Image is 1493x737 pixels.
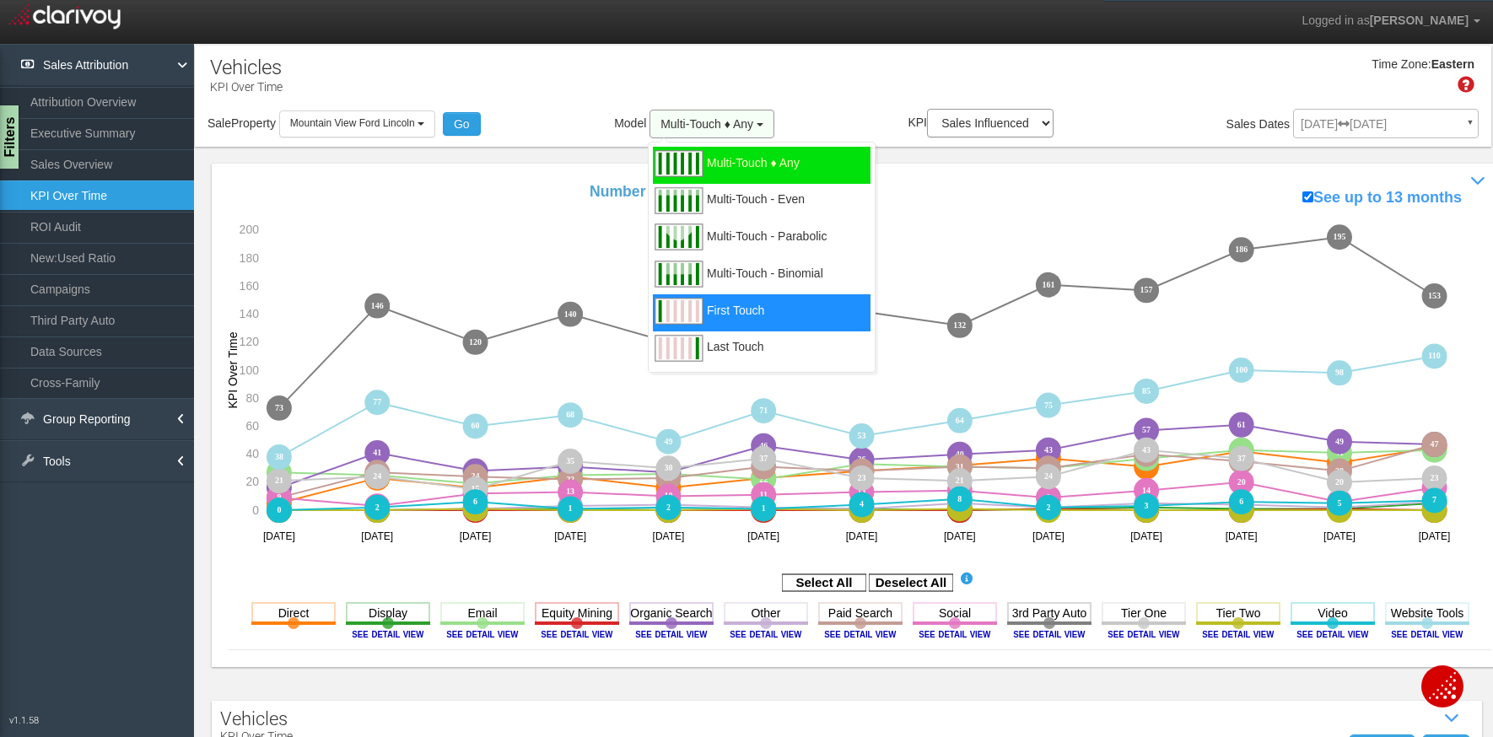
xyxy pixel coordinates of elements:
img: lasttouch.svg [653,331,703,365]
text: 28 [859,466,867,476]
text: 16 [275,483,283,492]
text: 9 [278,492,282,502]
text: [DATE] [263,530,295,542]
text: 6 [1339,497,1344,506]
i: Show / Hide Data Table [1440,706,1465,731]
text: 49 [1337,437,1345,446]
text: 14 [957,486,965,495]
text: 71 [760,406,768,415]
label: See up to 13 months [1302,187,1462,209]
text: 9 [1048,492,1052,502]
text: 5 [1145,498,1150,508]
text: 60 [472,422,480,431]
text: 140 [240,307,260,320]
text: 11 [761,490,768,499]
text: 40 [1144,449,1152,459]
text: 6 [474,497,478,506]
text: 60 [245,419,259,433]
span: Multi-Touch ♦ Any [660,117,753,131]
text: 28 [472,466,480,476]
text: [DATE] [847,530,879,542]
text: 41 [374,448,382,457]
text: 31 [1144,462,1152,471]
span: Dates [1259,117,1291,131]
text: 20 [1337,477,1345,487]
span: Logged in as [1302,13,1369,27]
text: 24 [472,471,480,481]
text: 3 [375,501,380,510]
text: 110 [1431,351,1442,360]
text: 0 [959,505,963,514]
text: 68 [567,410,575,419]
span: Multi-Touch - Even [707,199,805,220]
text: 0 [1339,505,1344,514]
span: Multi-Touch ♦ Any [707,163,800,184]
text: 31 [760,462,768,471]
text: 23 [760,473,768,482]
text: 47 [1432,439,1441,449]
text: 100 [240,363,260,377]
text: 7 [1435,496,1439,505]
text: 41 [1337,448,1345,457]
text: 28 [1337,466,1345,476]
text: 31 [957,462,965,471]
text: 73 [275,403,283,412]
text: 35 [567,456,575,465]
text: [DATE] [1420,530,1453,542]
text: 46 [760,441,768,450]
text: 38 [275,452,283,461]
i: Show / Hide Performance Chart [1466,169,1491,194]
text: 98 [1337,368,1345,377]
text: 23 [374,473,382,482]
text: 120 [240,335,260,348]
text: [DATE] [1227,530,1259,542]
text: 43 [1046,445,1054,455]
text: 153 [1431,291,1443,300]
text: 19 [472,479,480,488]
text: 0 [278,505,282,514]
text: 0 [667,505,671,514]
text: KPI Over Time [226,331,240,408]
text: 10 [665,492,673,501]
a: Logged in as[PERSON_NAME] [1289,1,1493,41]
text: 30 [1046,463,1054,472]
text: 37 [760,454,768,463]
text: 43 [1432,445,1441,455]
text: 80 [245,391,259,405]
text: 31 [567,462,575,471]
text: 146 [371,301,384,310]
p: KPI Over Time [210,73,283,95]
button: Mountain View Ford Lincoln [279,110,435,137]
text: 27 [374,467,382,476]
text: 24 [374,471,382,481]
text: 20 [1239,477,1248,487]
text: 21 [275,476,283,485]
text: [DATE] [653,530,685,542]
text: 132 [955,320,967,330]
text: 37 [1046,454,1054,463]
span: Last Touch [707,347,763,368]
span: First Touch [707,310,764,331]
text: 6 [1241,497,1245,506]
button: Multi-Touch ♦ Any [649,110,774,138]
text: 5 [1339,498,1344,508]
text: 0 [569,505,573,514]
text: 1 [763,504,767,514]
span: Mountain View Ford Lincoln [290,117,415,129]
text: 15 [472,484,480,493]
text: 8 [959,494,963,503]
input: See up to 13 months [1302,191,1313,202]
img: multitouchparabolic.svg [653,220,703,254]
text: 12 [472,488,480,498]
img: multitouchbinomial.svg [653,257,703,291]
text: 2 [763,503,767,512]
div: Time Zone: [1366,56,1431,73]
span: Sales [1226,117,1256,131]
text: 16 [665,483,673,492]
text: [DATE] [1034,530,1066,542]
span: Multi-Touch - Parabolic [707,236,827,257]
text: 27 [275,467,283,476]
div: Eastern [1431,56,1474,73]
text: 21 [957,476,965,485]
text: [DATE] [460,530,492,542]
